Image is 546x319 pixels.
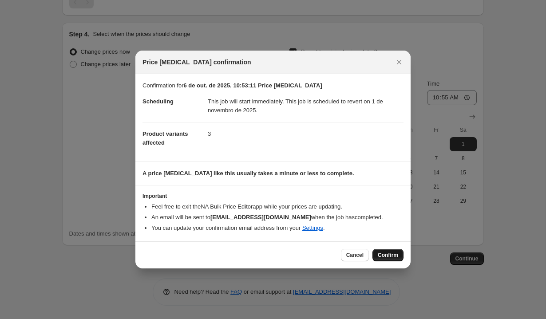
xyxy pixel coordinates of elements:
[341,249,369,261] button: Cancel
[302,224,323,231] a: Settings
[346,252,364,259] span: Cancel
[142,170,354,177] b: A price [MEDICAL_DATA] like this usually takes a minute or less to complete.
[142,58,251,67] span: Price [MEDICAL_DATA] confirmation
[151,213,404,222] li: An email will be sent to when the job has completed .
[393,56,405,68] button: Close
[151,224,404,232] li: You can update your confirmation email address from your .
[142,130,188,146] span: Product variants affected
[208,90,404,122] dd: This job will start immediately. This job is scheduled to revert on 1 de novembro de 2025.
[183,82,322,89] b: 6 de out. de 2025, 10:53:11 Price [MEDICAL_DATA]
[210,214,311,221] b: [EMAIL_ADDRESS][DOMAIN_NAME]
[142,98,174,105] span: Scheduling
[142,81,404,90] p: Confirmation for
[208,122,404,146] dd: 3
[378,252,398,259] span: Confirm
[151,202,404,211] li: Feel free to exit the NA Bulk Price Editor app while your prices are updating.
[142,193,404,200] h3: Important
[372,249,404,261] button: Confirm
